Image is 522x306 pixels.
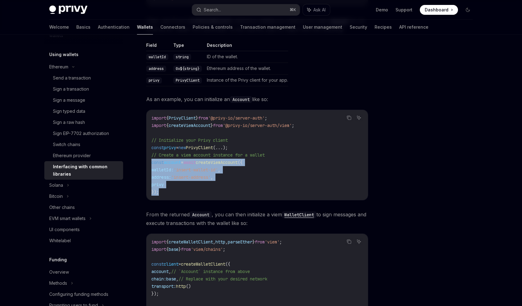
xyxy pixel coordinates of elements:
[179,145,186,150] span: new
[169,239,213,245] span: createWalletClient
[376,7,388,13] a: Demo
[44,106,123,117] a: Sign typed data
[282,211,316,218] a: WalletClient
[98,20,130,35] a: Authentication
[49,268,69,276] div: Overview
[173,54,191,60] code: string
[44,289,123,300] a: Configuring funding methods
[179,247,181,252] span: }
[252,239,255,245] span: }
[313,7,326,13] span: Ask AI
[166,247,169,252] span: {
[164,160,181,165] span: account
[44,161,123,180] a: Interfacing with common libraries
[463,5,473,15] button: Toggle dark mode
[53,85,89,93] div: Sign a transaction
[151,123,166,128] span: import
[303,4,330,15] button: Ask AI
[151,276,166,282] span: chain:
[223,247,225,252] span: ;
[49,51,78,58] h5: Using wallets
[173,66,202,72] code: 0x${string}
[151,284,176,289] span: transport:
[255,239,265,245] span: from
[146,66,166,72] code: address
[151,152,265,158] span: // Create a viem account instance for a wallet
[176,284,186,289] span: http
[204,75,288,86] td: Instance of the Privy client for your app.
[181,160,183,165] span: =
[350,20,367,35] a: Security
[345,114,353,122] button: Copy the contents from the code block
[44,224,123,235] a: UI components
[146,210,368,227] span: From the returned , you can then initialize a viem to sign messages and execute transactions with...
[173,77,202,84] code: PrivyClient
[146,42,171,51] th: Field
[399,20,428,35] a: API reference
[279,239,282,245] span: ;
[223,123,292,128] span: '@privy-io/server-auth/viem'
[151,261,164,267] span: const
[213,239,215,245] span: ,
[44,72,123,84] a: Send a transaction
[166,115,169,121] span: {
[204,51,288,63] td: ID of the wallet.
[44,150,123,161] a: Ethereum provider
[53,163,119,178] div: Interfacing with common libraries
[164,145,176,150] span: privy
[223,145,228,150] span: );
[204,42,288,51] th: Description
[303,20,342,35] a: User management
[186,145,213,150] span: PrivyClient
[53,130,109,137] div: Sign EIP-7702 authorization
[240,20,295,35] a: Transaction management
[215,145,223,150] span: ...
[53,74,91,82] div: Send a transaction
[225,261,230,267] span: ({
[44,84,123,95] a: Sign a transaction
[53,96,85,104] div: Sign a message
[190,211,212,218] code: Account
[176,145,179,150] span: =
[151,160,164,165] span: const
[49,20,69,35] a: Welcome
[49,237,71,244] div: Whitelabel
[44,139,123,150] a: Switch chains
[211,174,213,180] span: ,
[198,115,208,121] span: from
[44,128,123,139] a: Sign EIP-7702 authorization
[355,114,363,122] button: Ask AI
[171,42,204,51] th: Type
[215,239,225,245] span: http
[49,215,86,222] div: EVM smart wallets
[49,182,63,189] div: Solana
[49,63,68,71] div: Ethereum
[228,239,252,245] span: parseEther
[181,247,191,252] span: from
[196,115,198,121] span: }
[181,261,225,267] span: createWalletClient
[146,54,168,60] code: walletId
[160,20,185,35] a: Connectors
[211,123,213,128] span: }
[151,167,174,173] span: walletId:
[151,182,164,187] span: privy
[151,291,159,296] span: });
[146,95,368,104] span: As an example, you can initialize an like so:
[166,239,169,245] span: {
[151,174,171,180] span: address:
[44,117,123,128] a: Sign a raw hash
[49,256,67,263] h5: Funding
[44,202,123,213] a: Other chains
[186,284,191,289] span: ()
[164,261,179,267] span: client
[238,160,243,165] span: ({
[230,96,252,103] code: Account
[196,160,238,165] span: createViemAccount
[169,123,211,128] span: createViemAccount
[169,269,171,274] span: ,
[204,63,288,75] td: Ethereum address of the wallet.
[183,160,196,165] span: await
[49,226,80,233] div: UI components
[53,141,80,148] div: Switch chains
